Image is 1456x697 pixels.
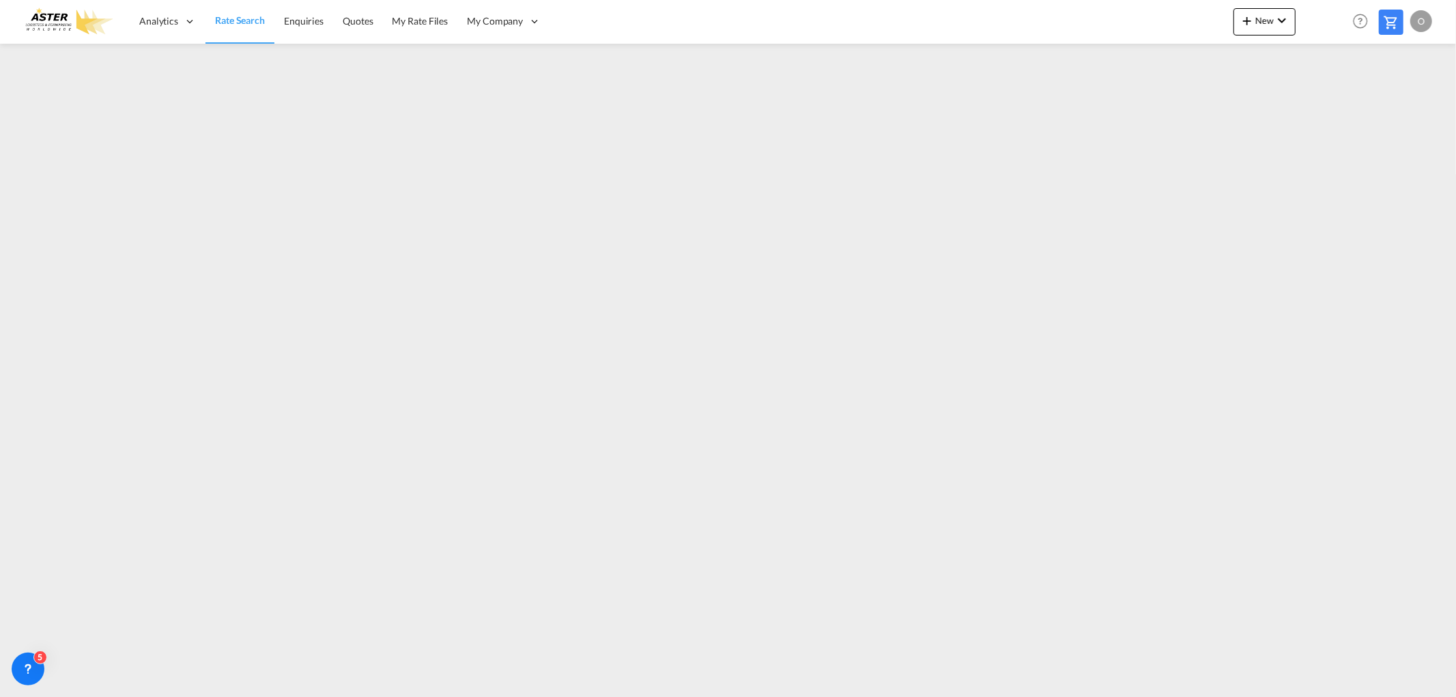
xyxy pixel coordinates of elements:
[392,15,448,27] span: My Rate Files
[1233,8,1296,35] button: icon-plus 400-fgNewicon-chevron-down
[139,14,178,28] span: Analytics
[467,14,523,28] span: My Company
[215,14,265,26] span: Rate Search
[1239,12,1255,29] md-icon: icon-plus 400-fg
[1349,10,1372,33] span: Help
[1239,15,1290,26] span: New
[343,15,373,27] span: Quotes
[20,6,113,37] img: e3303e4028ba11efbf5f992c85cc34d8.png
[1410,10,1432,32] div: O
[284,15,324,27] span: Enquiries
[1349,10,1379,34] div: Help
[1274,12,1290,29] md-icon: icon-chevron-down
